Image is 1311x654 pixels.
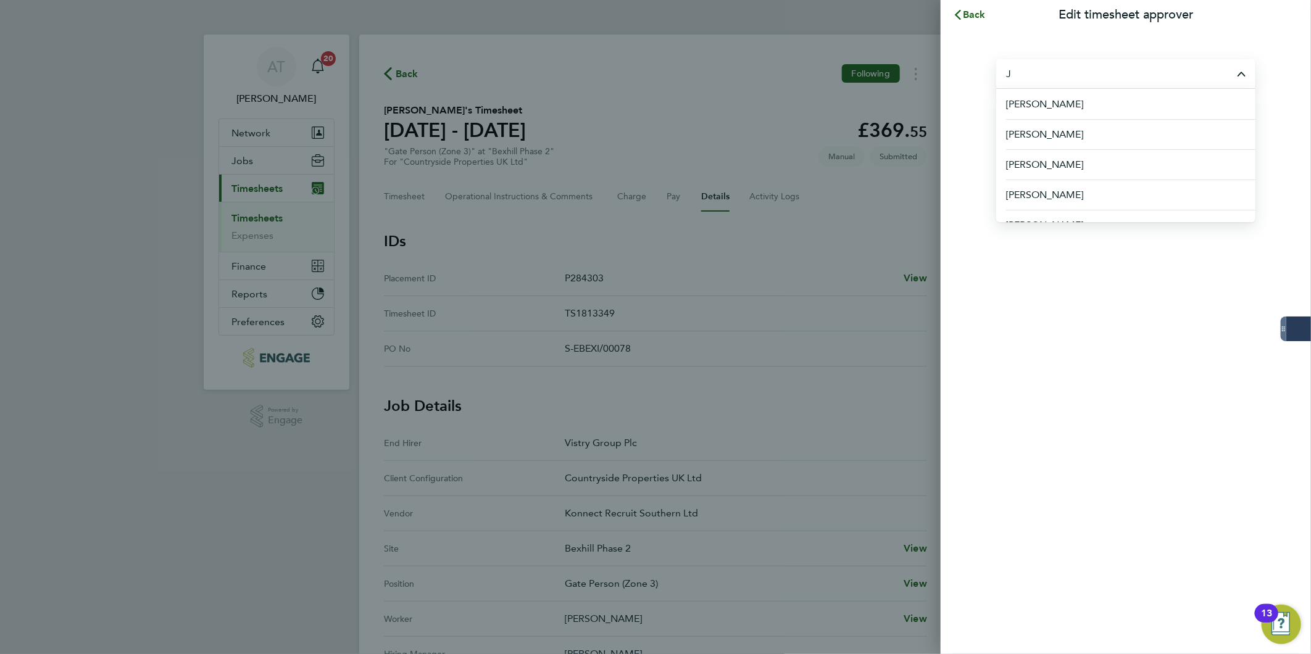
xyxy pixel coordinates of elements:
button: Open Resource Center, 13 new notifications [1262,605,1301,644]
span: [PERSON_NAME] [1006,188,1083,202]
span: Back [963,9,986,20]
span: [PERSON_NAME] [1006,97,1083,112]
span: [PERSON_NAME] [1006,157,1083,172]
input: Select an approver [996,59,1255,88]
button: Back [941,2,998,27]
span: [PERSON_NAME] [1006,218,1083,233]
div: 13 [1261,613,1272,629]
p: Edit timesheet approver [1059,6,1193,23]
span: [PERSON_NAME] [1006,127,1083,142]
